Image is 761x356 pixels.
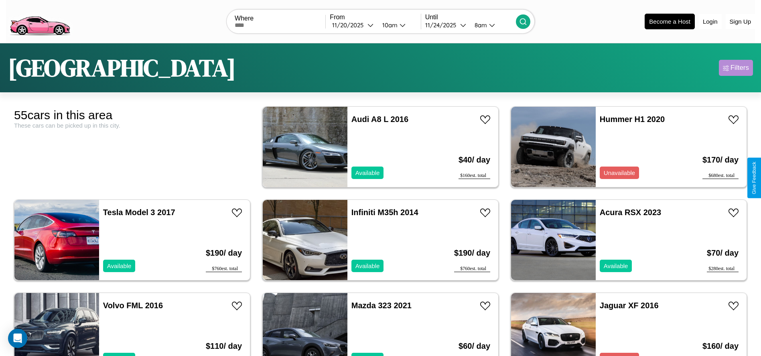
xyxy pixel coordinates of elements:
[330,14,420,21] label: From
[330,21,376,29] button: 11/20/2025
[14,108,250,122] div: 55 cars in this area
[751,162,757,194] div: Give Feedback
[376,21,420,29] button: 10am
[351,208,418,217] a: Infiniti M35h 2014
[103,301,163,310] a: Volvo FML 2016
[355,167,380,178] p: Available
[645,14,695,29] button: Become a Host
[459,173,490,179] div: $ 160 est. total
[726,14,755,29] button: Sign Up
[600,208,661,217] a: Acura RSX 2023
[425,21,460,29] div: 11 / 24 / 2025
[454,266,490,272] div: $ 760 est. total
[6,4,73,37] img: logo
[471,21,489,29] div: 8am
[604,260,628,271] p: Available
[8,329,27,348] div: Open Intercom Messenger
[702,147,739,173] h3: $ 170 / day
[351,301,412,310] a: Mazda 323 2021
[351,115,408,124] a: Audi A8 L 2016
[699,14,722,29] button: Login
[707,240,739,266] h3: $ 70 / day
[107,260,132,271] p: Available
[103,208,175,217] a: Tesla Model 3 2017
[235,15,325,22] label: Where
[425,14,516,21] label: Until
[604,167,635,178] p: Unavailable
[600,115,665,124] a: Hummer H1 2020
[719,60,753,76] button: Filters
[14,122,250,129] div: These cars can be picked up in this city.
[355,260,380,271] p: Available
[454,240,490,266] h3: $ 190 / day
[332,21,367,29] div: 11 / 20 / 2025
[468,21,516,29] button: 8am
[707,266,739,272] div: $ 280 est. total
[206,266,242,272] div: $ 760 est. total
[731,64,749,72] div: Filters
[206,240,242,266] h3: $ 190 / day
[702,173,739,179] div: $ 680 est. total
[378,21,400,29] div: 10am
[459,147,490,173] h3: $ 40 / day
[8,51,236,84] h1: [GEOGRAPHIC_DATA]
[600,301,659,310] a: Jaguar XF 2016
